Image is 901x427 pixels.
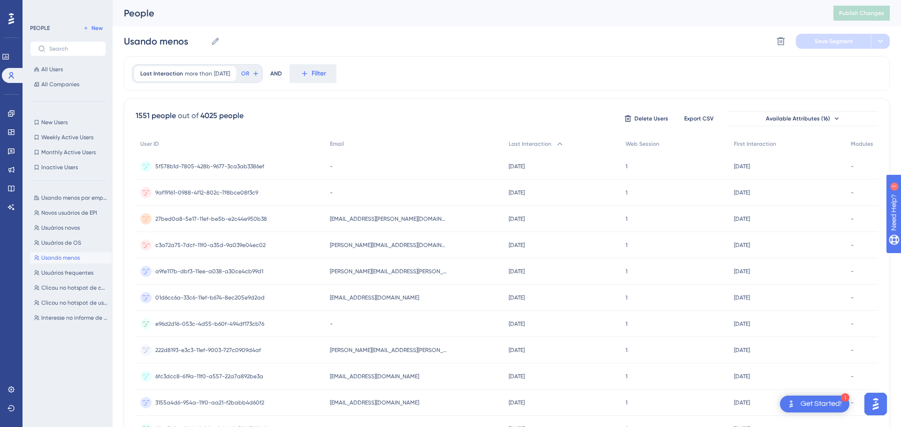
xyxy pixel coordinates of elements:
[330,189,333,196] span: -
[22,2,59,14] span: Need Help?
[786,398,797,410] img: launcher-image-alternative-text
[833,6,890,21] button: Publish Changes
[734,321,750,327] time: [DATE]
[200,110,244,121] div: 4025 people
[241,70,249,77] span: OR
[796,34,871,49] button: Save Segment
[851,163,854,170] span: -
[41,239,81,247] span: Usuários de OS
[734,294,750,301] time: [DATE]
[30,252,112,263] button: Usando menos
[41,314,108,322] span: Interesse no informe de condição [PERSON_NAME]
[30,64,106,75] button: All Users
[841,393,849,402] div: 1
[155,294,265,301] span: 01d6cc6a-33c6-11ef-b674-8ec205e9d2ad
[734,189,750,196] time: [DATE]
[30,24,50,32] div: PEOPLE
[330,215,447,223] span: [EMAIL_ADDRESS][PERSON_NAME][DOMAIN_NAME],[PERSON_NAME][DOMAIN_NAME][EMAIL_ADDRESS][PERSON_NAME][...
[509,347,525,353] time: [DATE]
[65,5,68,12] div: 1
[41,299,108,307] span: Clicou no hotspot de usuário
[30,207,112,218] button: Novos usuários de EPI
[240,66,260,81] button: OR
[30,117,106,128] button: New Users
[330,241,447,249] span: [PERSON_NAME][EMAIL_ADDRESS][DOMAIN_NAME]
[124,7,810,20] div: People
[509,373,525,380] time: [DATE]
[734,373,750,380] time: [DATE]
[509,321,525,327] time: [DATE]
[851,373,854,380] span: -
[30,282,112,293] button: Clicou no hotspot de checklist personalizado
[41,66,63,73] span: All Users
[155,189,258,196] span: 9af19161-0988-4f12-802c-7f8bce08f3c9
[626,189,627,196] span: 1
[734,216,750,222] time: [DATE]
[509,268,525,275] time: [DATE]
[30,222,112,233] button: Usuários novos
[851,140,873,148] span: Modules
[41,224,80,232] span: Usuários novos
[626,163,627,170] span: 1
[155,163,264,170] span: 5f578b1d-7805-428b-9677-3ca3ab3386ef
[124,35,207,48] input: Segment Name
[623,111,670,126] button: Delete Users
[839,9,884,17] span: Publish Changes
[41,194,108,202] span: Usando menos por empresa
[330,346,447,354] span: [PERSON_NAME][EMAIL_ADDRESS][PERSON_NAME][DOMAIN_NAME]
[626,346,627,354] span: 1
[30,192,112,203] button: Usando menos por empresa
[734,347,750,353] time: [DATE]
[734,399,750,406] time: [DATE]
[49,45,98,52] input: Search
[851,294,854,301] span: -
[330,373,419,380] span: [EMAIL_ADDRESS][DOMAIN_NAME]
[30,267,112,278] button: Usuários frequentes
[734,163,750,170] time: [DATE]
[330,163,333,170] span: -
[509,189,525,196] time: [DATE]
[178,110,199,121] div: out of
[626,140,659,148] span: Web Session
[728,111,878,126] button: Available Attributes (16)
[626,215,627,223] span: 1
[684,115,714,122] span: Export CSV
[330,268,447,275] span: [PERSON_NAME][EMAIL_ADDRESS][PERSON_NAME][DOMAIN_NAME]
[330,320,333,328] span: -
[41,81,79,88] span: All Companies
[41,119,68,126] span: New Users
[851,268,854,275] span: -
[41,254,80,262] span: Usando menos
[330,294,419,301] span: [EMAIL_ADDRESS][DOMAIN_NAME]
[155,268,263,275] span: a9fe117b-dbf3-11ee-a038-a30ce4cb99d1
[155,346,261,354] span: 222d8193-e3c3-11ef-9003-727c0909d4af
[851,346,854,354] span: -
[155,241,266,249] span: c3a72a75-7dcf-11f0-a35d-9a039e04ec02
[140,70,183,77] span: Last Interaction
[851,320,854,328] span: -
[41,134,93,141] span: Weekly Active Users
[815,37,853,45] span: Save Segment
[509,216,525,222] time: [DATE]
[140,140,159,148] span: User ID
[862,390,890,418] iframe: UserGuiding AI Assistant Launcher
[155,373,263,380] span: 6fc3dcc8-619a-11f0-a557-22a7a892be3a
[626,268,627,275] span: 1
[509,140,551,148] span: Last Interaction
[675,111,722,126] button: Export CSV
[30,297,112,308] button: Clicou no hotspot de usuário
[30,147,106,158] button: Monthly Active Users
[734,268,750,275] time: [DATE]
[330,399,419,406] span: [EMAIL_ADDRESS][DOMAIN_NAME]
[155,320,264,328] span: e96d2d16-053c-4d55-b60f-494df173cb76
[851,215,854,223] span: -
[330,140,344,148] span: Email
[509,294,525,301] time: [DATE]
[851,399,854,406] span: -
[734,140,776,148] span: First Interaction
[41,209,97,217] span: Novos usuários de EPI
[290,64,336,83] button: Filter
[214,70,230,77] span: [DATE]
[312,68,326,79] span: Filter
[136,110,176,121] div: 1551 people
